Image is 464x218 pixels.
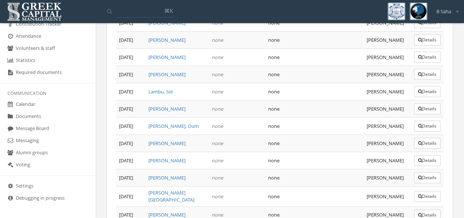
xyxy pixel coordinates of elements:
a: [PERSON_NAME] [148,140,186,147]
button: Details [414,69,440,80]
span: ⌘K [164,7,173,14]
button: Details [414,52,440,63]
span: [PERSON_NAME] [367,106,404,112]
td: none [265,186,363,206]
em: none [212,54,223,60]
td: none [265,83,363,100]
button: Details [414,138,440,149]
a: [PERSON_NAME] [148,174,186,181]
span: B Saha [436,8,451,15]
em: none [212,193,223,200]
td: none [265,135,363,152]
td: [DATE] [116,32,145,49]
em: none [212,174,223,181]
em: none [212,140,223,147]
em: none [212,106,223,112]
button: Details [414,103,440,114]
button: Details [414,34,440,45]
button: Details [414,172,440,183]
span: [PERSON_NAME] [367,193,404,200]
td: [DATE] [116,49,145,66]
span: [PERSON_NAME] [367,174,404,181]
td: none [265,66,363,83]
td: [DATE] [116,169,145,186]
span: [PERSON_NAME] [367,88,404,95]
a: Lambu, Sid [148,88,173,95]
td: [DATE] [116,118,145,135]
button: Details [414,155,440,166]
span: [PERSON_NAME] [367,123,404,129]
td: [DATE] [116,66,145,83]
em: none [212,123,223,129]
span: [PERSON_NAME] [367,157,404,164]
em: none [212,157,223,164]
a: [PERSON_NAME] [148,37,186,43]
em: none [212,211,223,218]
button: Details [414,191,440,202]
td: [DATE] [116,83,145,100]
button: Details [414,121,440,132]
td: none [265,169,363,186]
em: none [212,88,223,95]
span: [PERSON_NAME] [367,71,404,78]
td: [DATE] [116,186,145,206]
span: [PERSON_NAME] [367,54,404,60]
td: none [265,152,363,169]
td: [DATE] [116,100,145,118]
div: B Saha [432,3,458,15]
a: [PERSON_NAME] [148,71,186,78]
td: [DATE] [116,152,145,169]
span: [PERSON_NAME] [367,211,404,218]
td: none [265,49,363,66]
a: [PERSON_NAME][GEOGRAPHIC_DATA] [148,189,194,203]
em: none [212,37,223,43]
td: [DATE] [116,135,145,152]
span: [PERSON_NAME] [367,37,404,43]
button: Details [414,86,440,97]
a: [PERSON_NAME] [148,106,186,112]
a: [PERSON_NAME] [148,54,186,60]
em: none [212,71,223,78]
td: none [265,32,363,49]
a: [PERSON_NAME] [148,157,186,164]
a: [PERSON_NAME], Oum [148,123,199,129]
a: [PERSON_NAME] [148,211,186,218]
span: [PERSON_NAME] [367,140,404,147]
td: none [265,100,363,118]
td: none [265,118,363,135]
